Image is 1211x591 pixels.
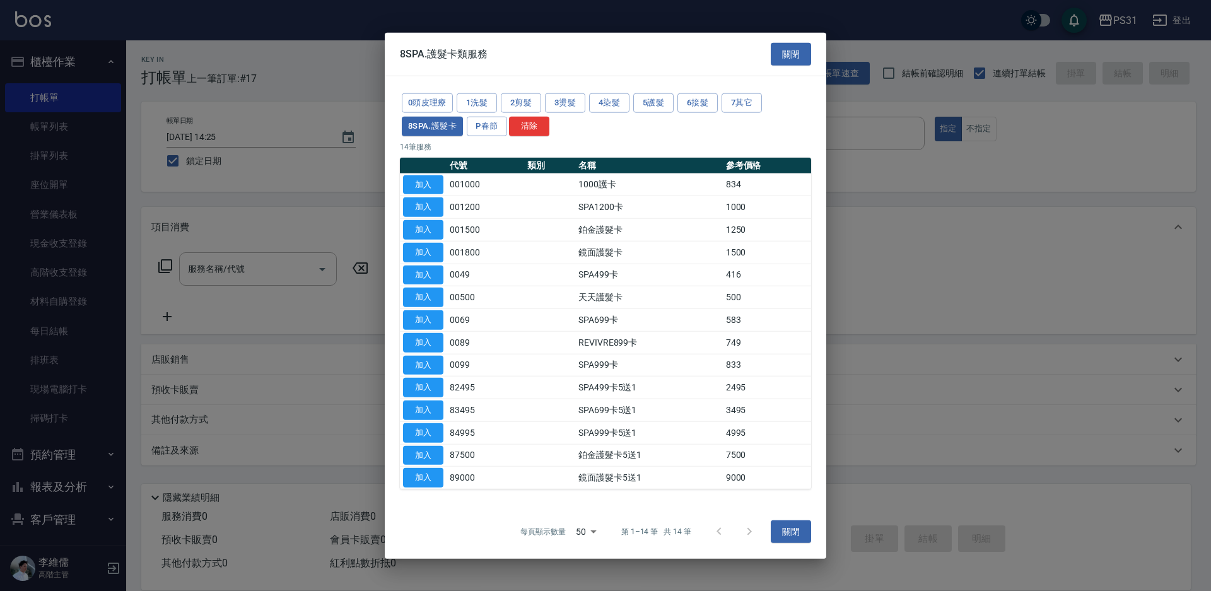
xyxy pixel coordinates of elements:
th: 參考價格 [723,157,811,173]
td: 416 [723,264,811,286]
button: 5護髮 [633,93,674,113]
td: SPA699卡 [575,308,723,331]
button: 7其它 [722,93,762,113]
td: 鉑金護髮卡5送1 [575,444,723,467]
td: SPA999卡5送1 [575,421,723,444]
td: 001000 [447,173,524,196]
p: 每頁顯示數量 [520,526,566,537]
button: 加入 [403,423,443,442]
p: 第 1–14 筆 共 14 筆 [621,526,691,537]
p: 14 筆服務 [400,141,811,152]
td: 833 [723,354,811,377]
td: 鉑金護髮卡 [575,218,723,241]
button: 加入 [403,310,443,330]
div: 50 [571,515,601,549]
button: 加入 [403,288,443,307]
th: 名稱 [575,157,723,173]
td: 84995 [447,421,524,444]
td: 1000護卡 [575,173,723,196]
td: 834 [723,173,811,196]
td: 583 [723,308,811,331]
th: 類別 [524,157,575,173]
button: 4染髮 [589,93,629,113]
button: 6接髮 [677,93,718,113]
th: 代號 [447,157,524,173]
button: 加入 [403,401,443,420]
button: 加入 [403,220,443,240]
button: 3燙髮 [545,93,585,113]
td: REVIVRE899卡 [575,331,723,354]
td: 4995 [723,421,811,444]
button: 加入 [403,355,443,375]
button: 清除 [509,116,549,136]
button: 關閉 [771,520,811,544]
button: 加入 [403,468,443,488]
td: 0089 [447,331,524,354]
button: 8SPA.護髮卡 [402,116,463,136]
td: 0099 [447,354,524,377]
td: 001800 [447,241,524,264]
td: 83495 [447,399,524,421]
button: 加入 [403,378,443,397]
button: 加入 [403,445,443,465]
button: 2剪髮 [501,93,541,113]
td: 天天護髮卡 [575,286,723,308]
button: 關閉 [771,42,811,66]
button: 1洗髮 [457,93,497,113]
td: 001500 [447,218,524,241]
td: 鏡面護髮卡 [575,241,723,264]
td: SPA699卡5送1 [575,399,723,421]
td: 82495 [447,376,524,399]
td: 7500 [723,444,811,467]
td: SPA1200卡 [575,196,723,218]
td: 00500 [447,286,524,308]
button: 加入 [403,265,443,284]
td: 3495 [723,399,811,421]
button: 加入 [403,242,443,262]
td: 鏡面護髮卡5送1 [575,466,723,489]
td: 89000 [447,466,524,489]
button: 加入 [403,197,443,217]
span: 8SPA.護髮卡類服務 [400,47,487,60]
button: 0頭皮理療 [402,93,453,113]
button: 加入 [403,175,443,194]
td: 500 [723,286,811,308]
td: 2495 [723,376,811,399]
td: 1250 [723,218,811,241]
td: SPA499卡 [575,264,723,286]
td: 87500 [447,444,524,467]
button: 加入 [403,332,443,352]
td: 0049 [447,264,524,286]
td: 1000 [723,196,811,218]
td: 749 [723,331,811,354]
button: P春節 [467,116,507,136]
td: SPA999卡 [575,354,723,377]
td: 9000 [723,466,811,489]
td: 0069 [447,308,524,331]
td: 001200 [447,196,524,218]
td: 1500 [723,241,811,264]
td: SPA499卡5送1 [575,376,723,399]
